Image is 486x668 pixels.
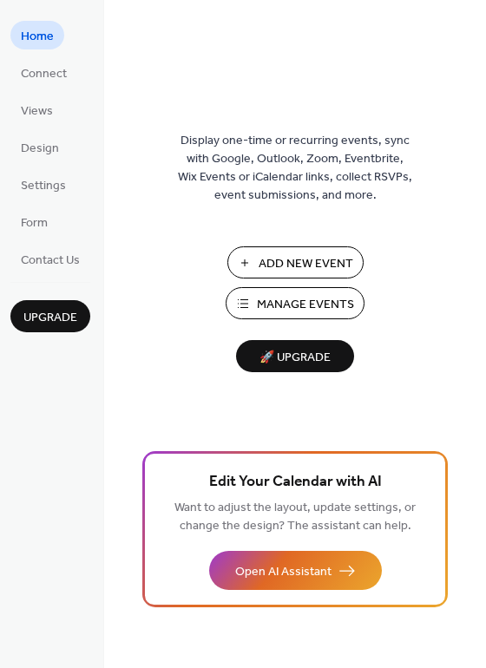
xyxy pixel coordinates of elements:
[21,214,48,232] span: Form
[209,551,382,590] button: Open AI Assistant
[236,340,354,372] button: 🚀 Upgrade
[235,563,332,581] span: Open AI Assistant
[174,496,416,538] span: Want to adjust the layout, update settings, or change the design? The assistant can help.
[227,246,364,278] button: Add New Event
[21,28,54,46] span: Home
[178,132,412,205] span: Display one-time or recurring events, sync with Google, Outlook, Zoom, Eventbrite, Wix Events or ...
[257,296,354,314] span: Manage Events
[246,346,344,370] span: 🚀 Upgrade
[21,65,67,83] span: Connect
[23,309,77,327] span: Upgrade
[209,470,382,494] span: Edit Your Calendar with AI
[10,58,77,87] a: Connect
[226,287,364,319] button: Manage Events
[21,140,59,158] span: Design
[10,133,69,161] a: Design
[21,177,66,195] span: Settings
[259,255,353,273] span: Add New Event
[10,170,76,199] a: Settings
[10,300,90,332] button: Upgrade
[10,21,64,49] a: Home
[21,252,80,270] span: Contact Us
[10,95,63,124] a: Views
[10,207,58,236] a: Form
[10,245,90,273] a: Contact Us
[21,102,53,121] span: Views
